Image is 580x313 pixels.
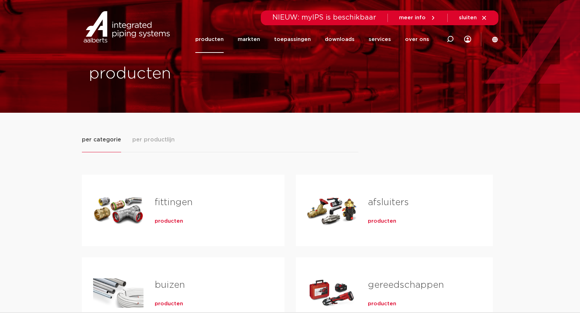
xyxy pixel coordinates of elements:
[399,15,426,20] span: meer info
[399,15,436,21] a: meer info
[238,26,260,53] a: markten
[274,26,311,53] a: toepassingen
[155,198,193,207] a: fittingen
[155,300,183,307] a: producten
[368,300,396,307] a: producten
[272,14,376,21] span: NIEUW: myIPS is beschikbaar
[369,26,391,53] a: services
[195,26,224,53] a: producten
[405,26,429,53] a: over ons
[368,198,409,207] a: afsluiters
[368,218,396,225] a: producten
[459,15,477,20] span: sluiten
[459,15,487,21] a: sluiten
[155,218,183,225] a: producten
[195,26,429,53] nav: Menu
[325,26,355,53] a: downloads
[155,280,185,290] a: buizen
[82,135,121,144] span: per categorie
[89,63,287,85] h1: producten
[368,280,444,290] a: gereedschappen
[132,135,175,144] span: per productlijn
